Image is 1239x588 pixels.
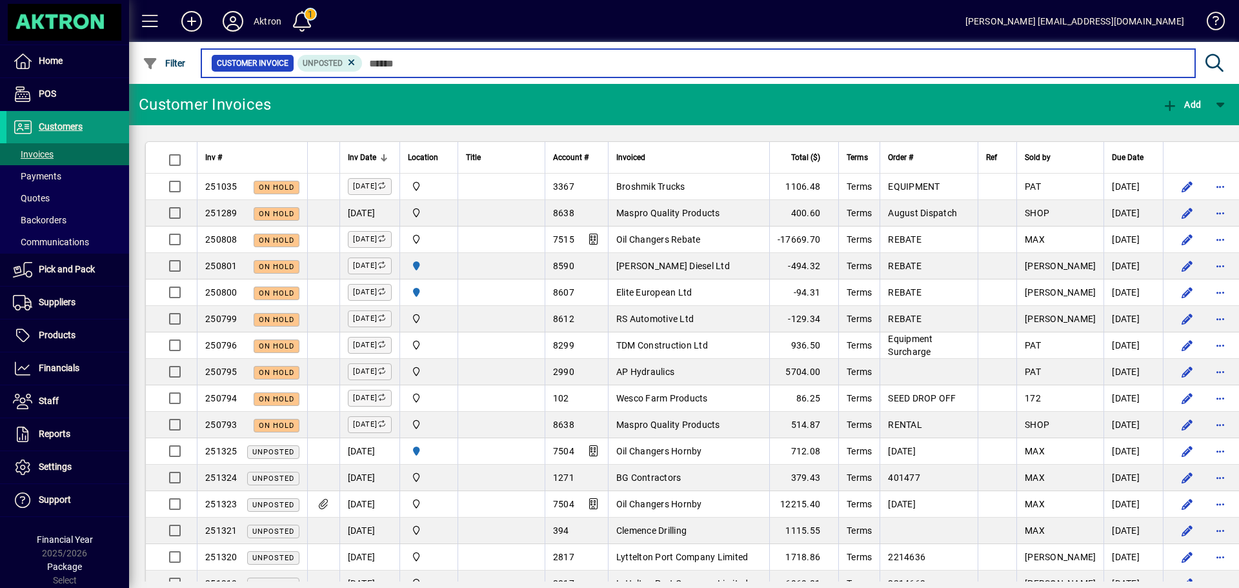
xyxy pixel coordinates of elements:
td: 1115.55 [769,518,838,544]
span: 250793 [205,420,237,430]
td: 400.60 [769,200,838,227]
span: REBATE [888,314,922,324]
td: [DATE] [1103,253,1163,279]
td: [DATE] [1103,412,1163,438]
button: Add [1159,93,1204,116]
button: Edit [1176,309,1197,329]
a: Support [6,484,129,516]
a: Financials [6,352,129,385]
span: On hold [259,236,294,245]
label: [DATE] [348,416,392,433]
span: RENTAL [888,420,922,430]
td: 514.87 [769,412,838,438]
td: -94.31 [769,279,838,306]
button: Filter [139,52,189,75]
span: 7504 [553,446,574,456]
span: Payments [13,171,61,181]
button: Add [171,10,212,33]
button: More options [1210,282,1231,303]
span: PAT [1025,340,1041,350]
span: Sold by [1025,150,1051,165]
button: More options [1210,203,1231,223]
span: Central [408,338,450,352]
span: Terms [847,393,872,403]
span: Terms [847,208,872,218]
span: Order # [888,150,913,165]
span: Account # [553,150,589,165]
div: Location [408,150,450,165]
button: More options [1210,494,1231,514]
span: Filter [143,58,186,68]
span: Ref [986,150,997,165]
span: Support [39,494,71,505]
span: Terms [847,420,872,430]
td: 1718.86 [769,544,838,571]
span: Unposted [252,554,294,562]
span: Suppliers [39,297,76,307]
label: [DATE] [348,310,392,327]
span: POS [39,88,56,99]
span: Maspro Quality Products [616,420,720,430]
button: More options [1210,229,1231,250]
span: PAT [1025,367,1041,377]
span: Terms [847,261,872,271]
span: Terms [847,446,872,456]
span: 7515 [553,234,574,245]
div: Total ($) [778,150,832,165]
span: 2214636 [888,552,925,562]
div: Customer Invoices [139,94,271,115]
span: Central [408,312,450,326]
button: More options [1210,467,1231,488]
span: 250794 [205,393,237,403]
td: -17669.70 [769,227,838,253]
button: More options [1210,176,1231,197]
span: Terms [847,525,872,536]
span: Oil Changers Hornby [616,499,702,509]
span: Terms [847,181,872,192]
span: Central [408,232,450,247]
span: 8299 [553,340,574,350]
td: 5704.00 [769,359,838,385]
span: 2990 [553,367,574,377]
span: Terms [847,314,872,324]
span: EQUIPMENT [888,181,940,192]
span: Central [408,206,450,220]
span: Pick and Pack [39,264,95,274]
td: [DATE] [1103,227,1163,253]
td: [DATE] [339,491,399,518]
span: On hold [259,289,294,298]
td: [DATE] [1103,385,1163,412]
span: Terms [847,499,872,509]
span: 250795 [205,367,237,377]
span: Products [39,330,76,340]
span: Lyttelton Port Company Limited [616,552,749,562]
a: Quotes [6,187,129,209]
label: [DATE] [348,258,392,274]
span: Due Date [1112,150,1143,165]
a: POS [6,78,129,110]
div: Order # [888,150,970,165]
a: Payments [6,165,129,187]
button: Edit [1176,203,1197,223]
span: 250796 [205,340,237,350]
span: 251320 [205,552,237,562]
span: Customers [39,121,83,132]
span: 8607 [553,287,574,298]
td: 86.25 [769,385,838,412]
button: More options [1210,335,1231,356]
span: Central [408,418,450,432]
button: More options [1210,388,1231,409]
span: Central [408,179,450,194]
span: RS Automotive Ltd [616,314,694,324]
div: Inv Date [348,150,392,165]
span: On hold [259,395,294,403]
span: Central [408,365,450,379]
label: [DATE] [348,178,392,195]
span: Maspro Quality Products [616,208,720,218]
span: 102 [553,393,569,403]
span: Terms [847,150,868,165]
span: SHOP [1025,420,1049,430]
button: Edit [1176,441,1197,461]
td: [DATE] [1103,544,1163,571]
td: [DATE] [1103,491,1163,518]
